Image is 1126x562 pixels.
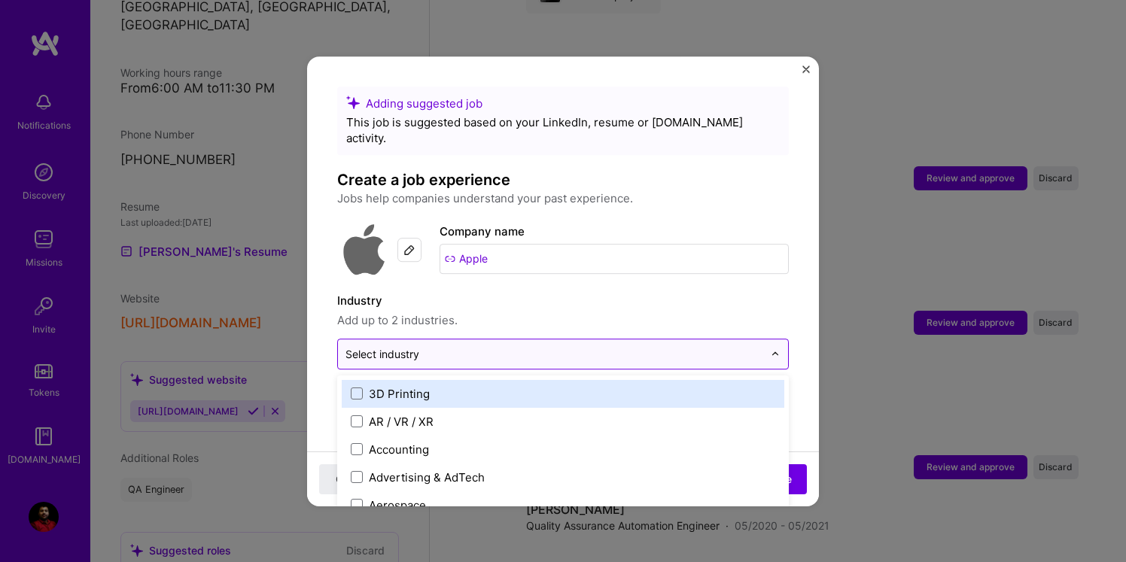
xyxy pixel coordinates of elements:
button: Close [802,65,810,81]
img: Edit [403,244,415,256]
button: Close [319,463,379,494]
label: Industry [337,292,789,310]
div: Accounting [369,442,429,457]
div: Aerospace [369,497,426,513]
div: Adding suggested job [346,96,780,111]
img: Company logo [337,223,391,277]
label: Company name [440,224,525,238]
div: Select industry [345,346,419,362]
i: icon SuggestedTeams [346,96,360,109]
div: AR / VR / XR [369,414,434,430]
p: Jobs help companies understand your past experience. [337,190,789,208]
input: Search for a company... [440,244,789,274]
div: This job is suggested based on your LinkedIn, resume or [DOMAIN_NAME] activity. [346,114,780,146]
div: Advertising & AdTech [369,469,485,485]
span: Add up to 2 industries. [337,311,789,330]
div: 3D Printing [369,386,430,402]
img: drop icon [771,349,780,358]
span: Close [336,471,364,486]
h4: Create a job experience [337,170,789,190]
div: Edit [397,238,421,262]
